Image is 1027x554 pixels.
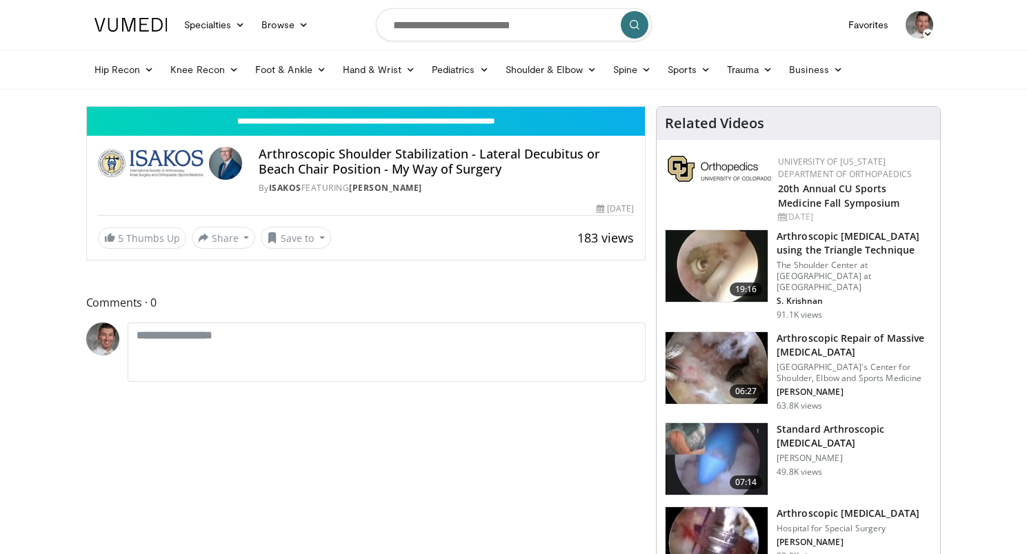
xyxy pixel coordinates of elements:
h3: Standard Arthroscopic [MEDICAL_DATA] [777,422,932,450]
a: Specialties [176,11,254,39]
h3: Arthroscopic [MEDICAL_DATA] [777,506,919,520]
span: 19:16 [730,283,763,296]
span: 06:27 [730,384,763,398]
span: 5 [118,232,123,245]
a: Pediatrics [423,56,497,83]
p: 63.8K views [777,400,822,411]
img: 281021_0002_1.png.150x105_q85_crop-smart_upscale.jpg [666,332,768,404]
img: VuMedi Logo [94,18,168,32]
a: Business [781,56,851,83]
img: 38854_0000_3.png.150x105_q85_crop-smart_upscale.jpg [666,423,768,495]
a: Hip Recon [86,56,163,83]
img: krish_3.png.150x105_q85_crop-smart_upscale.jpg [666,230,768,302]
a: 20th Annual CU Sports Medicine Fall Symposium [778,182,899,209]
img: Avatar [86,322,119,356]
p: S. Krishnan [777,296,932,307]
a: Trauma [719,56,781,83]
div: [DATE] [778,211,929,223]
p: [PERSON_NAME] [777,453,932,464]
a: 19:16 Arthroscopic [MEDICAL_DATA] using the Triangle Technique The Shoulder Center at [GEOGRAPHIC... [665,229,932,320]
img: Avatar [906,11,933,39]
a: Shoulder & Elbow [497,56,605,83]
button: Share [192,227,256,249]
p: [PERSON_NAME] [777,387,932,398]
a: 06:27 Arthroscopic Repair of Massive [MEDICAL_DATA] [GEOGRAPHIC_DATA]'s Center for Shoulder, Elbo... [665,331,932,411]
p: The Shoulder Center at [GEOGRAPHIC_DATA] at [GEOGRAPHIC_DATA] [777,260,932,293]
img: Avatar [209,147,242,180]
img: ISAKOS [98,147,203,180]
div: [DATE] [597,203,634,215]
a: Spine [605,56,659,83]
h3: Arthroscopic Repair of Massive [MEDICAL_DATA] [777,331,932,359]
span: 183 views [577,229,634,246]
a: Favorites [840,11,897,39]
h3: Arthroscopic [MEDICAL_DATA] using the Triangle Technique [777,229,932,257]
a: Sports [659,56,719,83]
a: Knee Recon [162,56,247,83]
a: Hand & Wrist [335,56,423,83]
input: Search topics, interventions [376,8,652,41]
p: Hospital for Special Surgery [777,523,919,534]
h4: Related Videos [665,115,764,132]
a: 5 Thumbs Up [98,227,186,249]
p: [PERSON_NAME] [777,537,919,548]
button: Save to [261,227,331,249]
a: 07:14 Standard Arthroscopic [MEDICAL_DATA] [PERSON_NAME] 49.8K views [665,422,932,495]
div: By FEATURING [259,182,634,194]
h4: Arthroscopic Shoulder Stabilization - Lateral Decubitus or Beach Chair Position - My Way of Surgery [259,147,634,176]
a: ISAKOS [269,182,301,194]
a: University of [US_STATE] Department of Orthopaedics [778,156,912,180]
span: 07:14 [730,475,763,489]
a: Foot & Ankle [247,56,335,83]
p: 49.8K views [777,466,822,478]
p: [GEOGRAPHIC_DATA]'s Center for Shoulder, Elbow and Sports Medicine [777,362,932,384]
img: 355603a8-37da-49b6-856f-e00d7e9307d3.png.150x105_q85_autocrop_double_scale_upscale_version-0.2.png [668,156,771,182]
a: [PERSON_NAME] [349,182,422,194]
a: Browse [253,11,317,39]
span: Comments 0 [86,294,646,311]
p: 91.1K views [777,309,822,320]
